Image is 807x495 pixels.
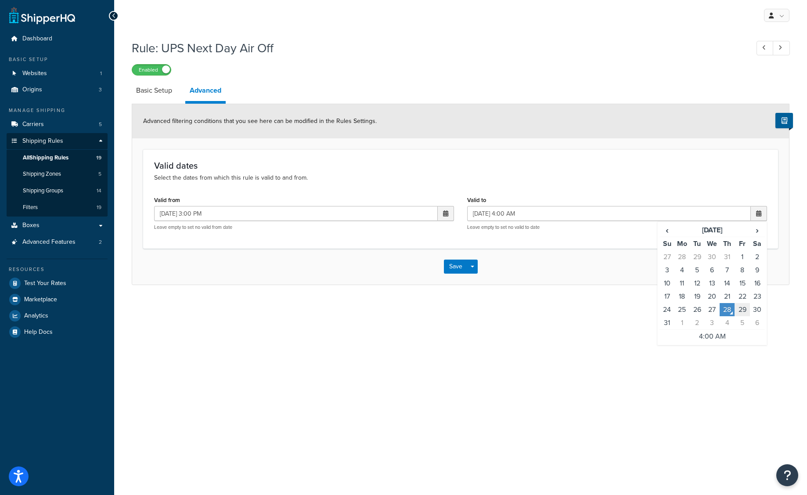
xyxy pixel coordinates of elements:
[690,277,705,290] td: 12
[24,329,53,336] span: Help Docs
[7,217,108,234] a: Boxes
[24,312,48,320] span: Analytics
[7,324,108,340] li: Help Docs
[97,187,101,195] span: 14
[97,204,101,211] span: 19
[705,277,720,290] td: 13
[23,170,61,178] span: Shipping Zones
[98,170,101,178] span: 5
[674,290,689,303] td: 18
[720,237,735,251] th: Th
[154,197,180,203] label: Valid from
[720,290,735,303] td: 21
[23,204,38,211] span: Filters
[690,290,705,303] td: 19
[750,303,765,316] td: 30
[7,82,108,98] li: Origins
[7,183,108,199] a: Shipping Groups14
[7,82,108,98] a: Origins3
[659,303,674,316] td: 24
[776,464,798,486] button: Open Resource Center
[735,316,749,330] td: 5
[757,41,774,55] a: Previous Record
[154,173,767,183] p: Select the dates from which this rule is valid to and from.
[185,80,226,104] a: Advanced
[720,303,735,316] td: 28
[674,224,749,237] th: [DATE]
[143,116,377,126] span: Advanced filtering conditions that you see here can be modified in the Rules Settings.
[7,275,108,291] a: Test Your Rates
[7,65,108,82] a: Websites1
[7,31,108,47] a: Dashboard
[735,303,749,316] td: 29
[154,224,454,231] p: Leave empty to set no valid from date
[750,250,765,264] td: 2
[720,264,735,277] td: 7
[735,277,749,290] td: 15
[7,266,108,273] div: Resources
[99,86,102,94] span: 3
[674,250,689,264] td: 28
[96,154,101,162] span: 19
[7,65,108,82] li: Websites
[7,166,108,182] li: Shipping Zones
[7,308,108,324] a: Analytics
[705,250,720,264] td: 30
[22,86,42,94] span: Origins
[750,237,765,251] th: Sa
[735,237,749,251] th: Fr
[24,280,66,287] span: Test Your Rates
[7,150,108,166] a: AllShipping Rules19
[705,237,720,251] th: We
[7,234,108,250] a: Advanced Features2
[750,290,765,303] td: 23
[659,316,674,330] td: 31
[720,250,735,264] td: 31
[24,296,57,304] span: Marketplace
[705,264,720,277] td: 6
[659,237,674,251] th: Su
[750,316,765,330] td: 6
[22,137,63,145] span: Shipping Rules
[23,154,68,162] span: All Shipping Rules
[659,250,674,264] td: 27
[660,224,674,236] span: ‹
[750,224,764,236] span: ›
[720,316,735,330] td: 4
[7,292,108,307] a: Marketplace
[705,316,720,330] td: 3
[690,316,705,330] td: 2
[132,80,177,101] a: Basic Setup
[99,238,102,246] span: 2
[674,277,689,290] td: 11
[467,197,486,203] label: Valid to
[773,41,790,55] a: Next Record
[444,260,468,274] button: Save
[659,264,674,277] td: 3
[7,133,108,149] a: Shipping Rules
[7,183,108,199] li: Shipping Groups
[750,277,765,290] td: 16
[7,116,108,133] a: Carriers5
[775,113,793,128] button: Show Help Docs
[7,199,108,216] a: Filters19
[132,40,740,57] h1: Rule: UPS Next Day Air Off
[22,222,40,229] span: Boxes
[674,316,689,330] td: 1
[7,116,108,133] li: Carriers
[674,237,689,251] th: Mo
[100,70,102,77] span: 1
[7,107,108,114] div: Manage Shipping
[735,264,749,277] td: 8
[659,290,674,303] td: 17
[7,234,108,250] li: Advanced Features
[659,277,674,290] td: 10
[7,56,108,63] div: Basic Setup
[750,264,765,277] td: 9
[154,161,767,170] h3: Valid dates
